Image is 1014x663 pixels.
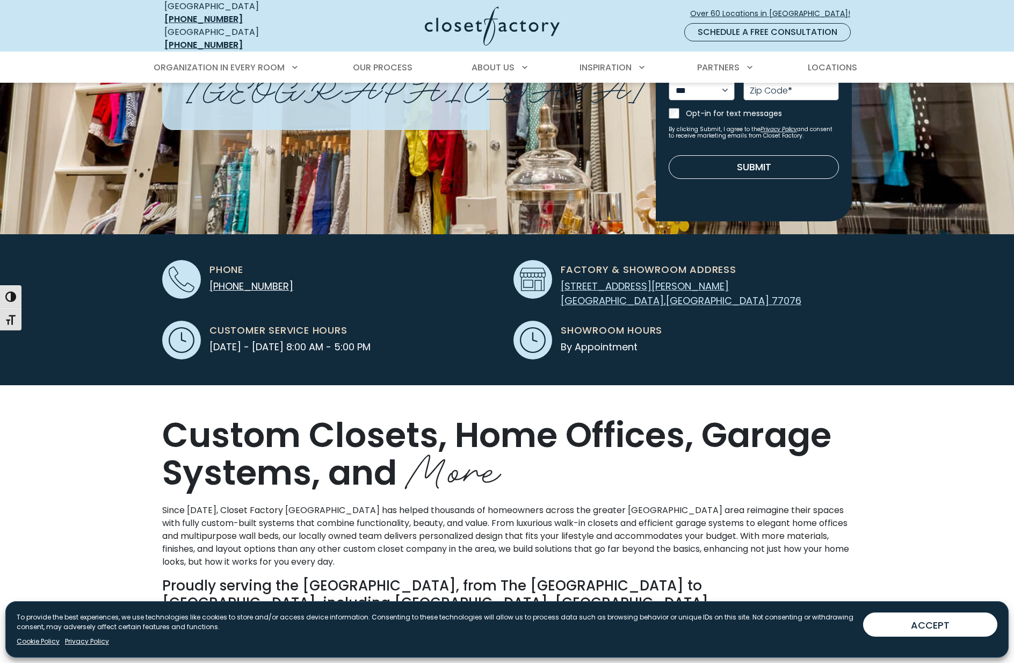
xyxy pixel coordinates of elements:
[17,637,60,646] a: Cookie Policy
[187,61,646,110] span: [GEOGRAPHIC_DATA]
[353,61,412,74] span: Our Process
[669,126,839,139] small: By clicking Submit, I agree to the and consent to receive marketing emails from Closet Factory.
[209,262,243,277] span: Phone
[686,108,839,119] label: Opt-in for text messages
[561,279,729,293] span: [STREET_ADDRESS][PERSON_NAME]
[863,612,997,637] button: ACCEPT
[561,340,638,354] span: By Appointment
[425,6,560,46] img: Closet Factory Logo
[772,294,801,307] span: 77076
[472,61,515,74] span: About Us
[65,637,109,646] a: Privacy Policy
[164,39,243,51] a: [PHONE_NUMBER]
[669,155,839,179] button: Submit
[697,61,740,74] span: Partners
[561,279,801,307] a: [STREET_ADDRESS][PERSON_NAME] [GEOGRAPHIC_DATA],[GEOGRAPHIC_DATA] 77076
[561,294,664,307] span: [GEOGRAPHIC_DATA]
[164,13,243,25] a: [PHONE_NUMBER]
[580,61,632,74] span: Inspiration
[209,340,371,354] span: [DATE] - [DATE] 8:00 AM - 5:00 PM
[162,411,831,496] span: Custom Closets, Home Offices, Garage Systems, and
[561,262,736,277] span: Factory & Showroom Address
[209,323,347,337] span: Customer Service Hours
[154,61,285,74] span: Organization in Every Room
[666,294,769,307] span: [GEOGRAPHIC_DATA]
[690,4,859,23] a: Over 60 Locations in [GEOGRAPHIC_DATA]!
[760,125,797,133] a: Privacy Policy
[684,23,851,41] a: Schedule a Free Consultation
[162,576,712,630] span: Proudly serving the [GEOGRAPHIC_DATA], from The [GEOGRAPHIC_DATA] to [GEOGRAPHIC_DATA], including...
[164,26,320,52] div: [GEOGRAPHIC_DATA]
[162,504,852,568] p: Since [DATE], Closet Factory [GEOGRAPHIC_DATA] has helped thousands of homeowners across the grea...
[405,436,501,498] span: More
[750,87,792,95] label: Zip Code
[146,53,868,83] nav: Primary Menu
[209,279,293,293] a: [PHONE_NUMBER]
[17,612,854,632] p: To provide the best experiences, we use technologies like cookies to store and/or access device i...
[561,323,662,337] span: Showroom Hours
[808,61,857,74] span: Locations
[690,8,859,19] span: Over 60 Locations in [GEOGRAPHIC_DATA]!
